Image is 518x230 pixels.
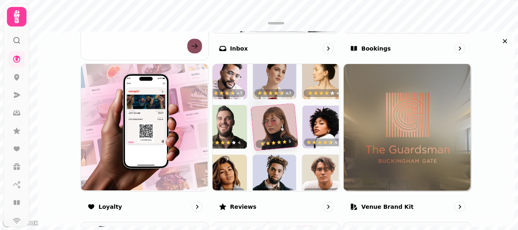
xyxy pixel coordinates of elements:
a: Mapbox logo [2,218,38,228]
p: Inbox [230,44,248,53]
p: Reviews [230,203,257,211]
img: Loyalty [80,63,208,191]
a: ReviewsReviews [212,64,340,219]
svg: go to [324,44,332,53]
p: Loyalty [99,203,122,211]
a: LoyaltyLoyalty [81,64,209,219]
p: Venue brand kit [361,203,413,211]
svg: go to [324,203,332,211]
p: Bookings [361,44,391,53]
svg: go to [193,203,201,211]
a: Venue brand kitVenue brand kit [343,64,472,219]
svg: go to [456,44,464,53]
svg: go to [456,203,464,211]
img: Reviews [212,63,339,191]
button: Close drawer [498,35,511,48]
img: aHR0cHM6Ly9maWxlcy5zdGFtcGVkZS5haS83ZjM1MTMxYi1hYWVjLTRjYTUtYjAxMS1iMTZlYTM4YTBiNzcvbWVkaWEvMzkzY... [344,64,471,192]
